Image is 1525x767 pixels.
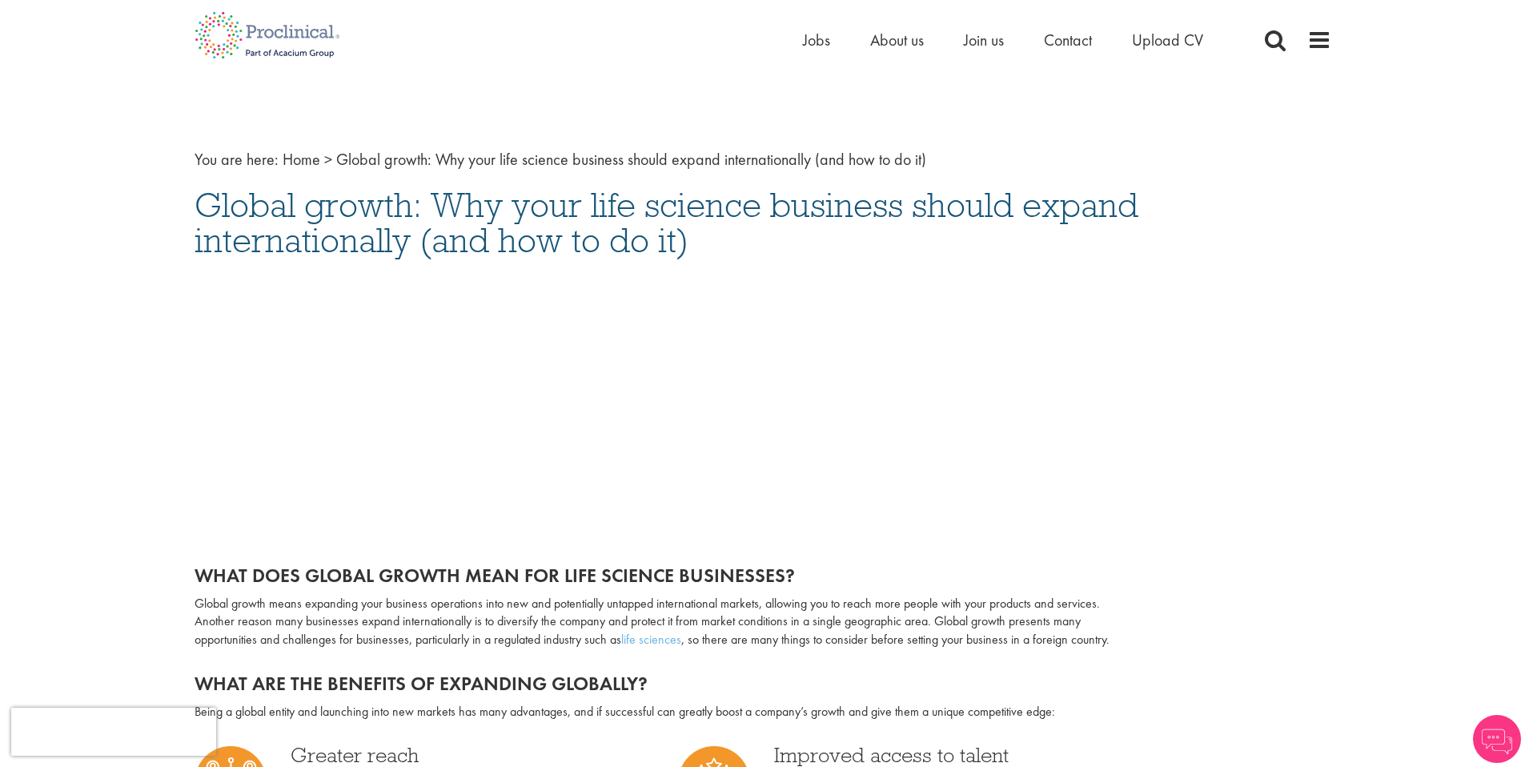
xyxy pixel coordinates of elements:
img: Chatbot [1473,715,1521,763]
p: Global growth means expanding your business operations into new and potentially untapped internat... [195,595,1138,650]
a: Join us [964,30,1004,50]
span: Global growth: Why your life science business should expand internationally (and how to do it) [195,183,1138,262]
a: About us [870,30,924,50]
span: You are here: [195,149,279,170]
iframe: How to expand your business globally [195,283,643,536]
h2: WHAT DOES GLOBAL GROWTH MEAN FOR LIFE SCIENCE BUSINESSES? [195,565,1138,586]
a: breadcrumb link [283,149,320,170]
h2: WHAT ARE THE BENEFITS OF EXPANDING GLOBALLY? [195,673,1138,694]
h3: Improved access to talent [774,745,1137,765]
span: Global growth: Why your life science business should expand internationally (and how to do it) [336,149,926,170]
a: Jobs [803,30,830,50]
iframe: reCAPTCHA [11,708,216,756]
a: life sciences [621,631,681,648]
a: Upload CV [1132,30,1203,50]
span: > [324,149,332,170]
a: Contact [1044,30,1092,50]
p: Being a global entity and launching into new markets has many advantages, and if successful can g... [195,703,1138,721]
h3: Greater reach [291,745,653,765]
